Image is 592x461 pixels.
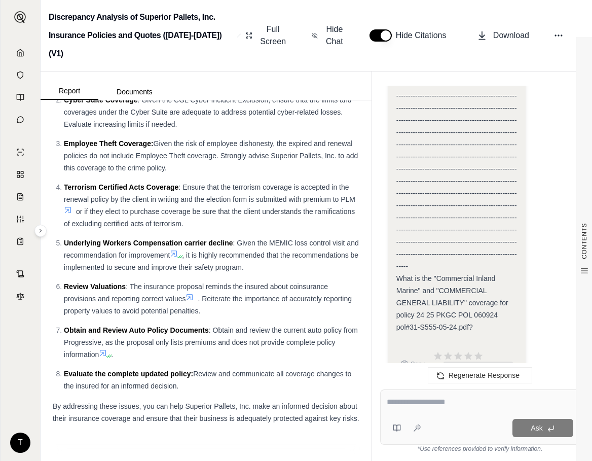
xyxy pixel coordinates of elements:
[98,84,171,100] button: Documents
[14,11,26,23] img: Expand sidebar
[64,96,138,104] span: Cyber Suite Coverage
[64,370,193,378] span: Evaluate the complete updated policy:
[428,367,532,383] button: Regenerate Response
[7,87,34,108] a: Prompt Library
[241,19,291,52] button: Full Screen
[512,419,573,437] button: Ask
[308,19,349,52] button: Hide Chat
[34,225,47,237] button: Expand sidebar
[380,445,580,453] div: *Use references provided to verify information.
[111,350,113,359] span: .
[7,209,34,229] a: Custom Report
[64,183,355,203] span: : Ensure that the terrorism coverage is accepted in the renewal policy by the client in writing a...
[7,65,34,85] a: Documents Vault
[7,231,34,252] a: Coverage Table
[64,183,178,191] span: Terrorism Certified Acts Coverage
[64,139,358,172] span: Given the risk of employee dishonesty, the expired and renewal policies do not include Employee T...
[53,402,359,422] span: By addressing these issues, you can help Superior Pallets, Inc. make an informed decision about t...
[580,223,588,259] span: CONTENTS
[41,83,98,100] button: Report
[64,295,352,315] span: . Reiterate the importance of accurately reporting property values to avoid potential penalties.
[7,164,34,185] a: Policy Comparisons
[7,187,34,207] a: Claim Coverage
[493,29,529,42] span: Download
[64,207,355,228] span: or if they elect to purchase coverage be sure that the client understands the ramifications of ex...
[258,23,287,48] span: Full Screen
[64,139,154,148] span: Employee Theft Coverage:
[473,25,533,46] button: Download
[64,282,328,303] span: : The insurance proposal reminds the insured about coinsurance provisions and reporting correct v...
[64,370,351,390] span: Review and communicate all coverage changes to the insured for an informed decision.
[64,96,352,128] span: : Given the CGL Cyber Incident Exclusion, ensure that the limits and coverages under the Cyber Su...
[411,360,425,368] span: Copy
[324,23,345,48] span: Hide Chat
[64,251,358,271] span: , it is highly recommended that the recommendations be implemented to secure and improve their sa...
[396,29,453,42] span: Hide Citations
[64,326,209,334] span: Obtain and Review Auto Policy Documents
[64,239,233,247] span: Underlying Workers Compensation carrier decline
[64,282,126,291] span: Review Valuations
[531,424,542,432] span: Ask
[7,43,34,63] a: Home
[449,371,520,379] span: Regenerate Response
[10,433,30,453] div: T
[396,274,508,331] span: What is the "Commercial Inland Marine" and "COMMERCIAL GENERAL LIABILITY" coverage for policy 24 ...
[443,362,513,379] span: CLICK TO RATE
[7,264,34,284] a: Contract Analysis
[7,286,34,306] a: Legal Search Engine
[49,8,233,63] h2: Discrepancy Analysis of Superior Pallets, Inc. Insurance Policies and Quotes ([DATE]-[DATE]) (V1)
[64,326,358,359] span: : Obtain and review the current auto policy from Progressive, as the proposal only lists premiums...
[10,7,30,27] button: Expand sidebar
[7,142,34,162] a: Single Policy
[396,354,429,374] button: Copy
[7,110,34,130] a: Chat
